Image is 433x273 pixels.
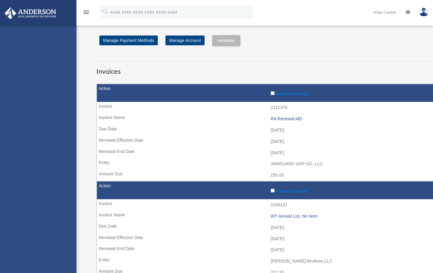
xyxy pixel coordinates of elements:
[271,189,275,193] input: Include in Payment
[83,11,90,16] a: menu
[102,8,109,15] i: search
[271,91,275,95] input: Include in Payment
[3,7,58,19] img: Anderson Advisors Platinum Portal
[165,36,205,45] a: Manage Account
[99,36,158,45] a: Manage Payment Methods
[83,9,90,16] i: menu
[419,8,428,17] img: User Pic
